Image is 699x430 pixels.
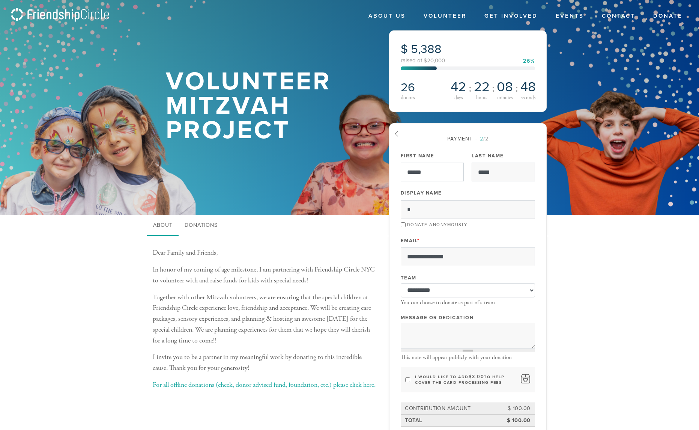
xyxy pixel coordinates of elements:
[401,80,447,95] h2: 26
[153,264,378,286] p: In honor of my coming of age milestone, I am partnering with Friendship Circle NYC to volunteer w...
[401,314,474,321] label: Message or dedication
[454,95,463,101] span: days
[474,80,490,94] span: 22
[472,374,484,380] span: 3.00
[153,380,376,389] a: For all offline donations (check, donor advised fund, foundation, etc.) please click here.
[648,9,688,23] a: Donate
[401,190,442,196] label: Display Name
[179,215,224,236] a: Donations
[401,95,447,100] div: donors
[469,82,472,94] span: :
[451,80,466,94] span: 42
[523,59,535,64] div: 26%
[417,238,420,244] span: This field is required.
[401,299,535,306] div: You can choose to donate as part of a team
[11,8,109,23] img: logo_fc.png
[153,352,378,374] p: I invite you to be a partner in my meaningful work by donating to this incredible cause. Thank yo...
[472,152,504,159] label: Last Name
[166,69,365,142] h1: Volunteer Mitzvah Project
[497,80,513,94] span: 08
[404,415,498,426] td: Total
[147,215,179,236] a: About
[479,9,543,23] a: Get Involved
[415,374,516,385] label: I would like to add to help cover the card processing fees
[480,136,483,142] span: 2
[401,135,535,143] div: Payment
[498,415,532,426] td: $ 100.00
[520,80,536,94] span: 48
[498,403,532,414] td: $ 100.00
[407,222,468,227] label: Donate Anonymously
[401,354,535,361] div: This note will appear publicly with your donation
[497,95,513,101] span: minutes
[363,9,411,23] a: About Us
[476,95,487,101] span: hours
[475,136,489,142] span: /2
[401,152,434,159] label: First Name
[401,42,408,56] span: $
[401,275,416,281] label: Team
[404,403,498,414] td: Contribution Amount
[153,292,378,346] p: Together with other Mitzvah volunteers, we are ensuring that the special children at Friendship C...
[492,82,495,94] span: :
[401,237,420,244] label: Email
[401,58,535,63] div: raised of $20,000
[411,42,442,56] span: 5,388
[515,82,518,94] span: :
[596,9,641,23] a: Contact
[521,95,535,101] span: seconds
[418,9,472,23] a: Volunteer
[469,374,472,380] span: $
[153,247,378,258] p: Dear Family and Friends,
[550,9,589,23] a: Events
